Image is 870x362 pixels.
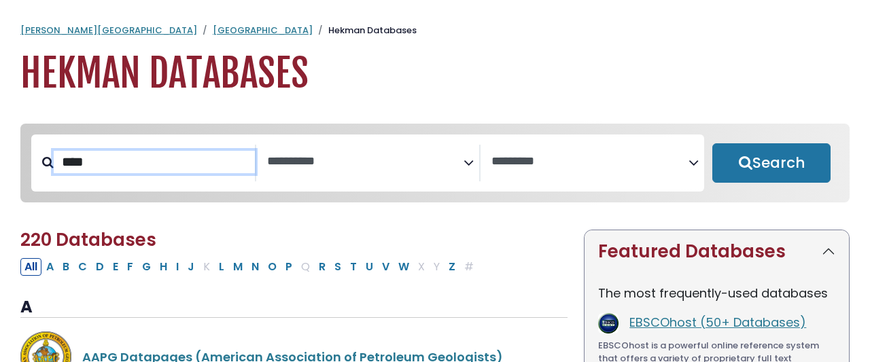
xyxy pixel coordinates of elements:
[20,24,197,37] a: [PERSON_NAME][GEOGRAPHIC_DATA]
[229,258,247,276] button: Filter Results M
[20,297,568,318] h3: A
[330,258,345,276] button: Filter Results S
[213,24,313,37] a: [GEOGRAPHIC_DATA]
[20,228,156,252] span: 220 Databases
[267,155,464,169] textarea: Search
[629,314,806,331] a: EBSCOhost (50+ Databases)
[281,258,296,276] button: Filter Results P
[315,258,330,276] button: Filter Results R
[54,151,255,173] input: Search database by title or keyword
[74,258,91,276] button: Filter Results C
[491,155,689,169] textarea: Search
[20,257,479,274] div: Alpha-list to filter by first letter of database name
[346,258,361,276] button: Filter Results T
[42,258,58,276] button: Filter Results A
[20,51,850,96] h1: Hekman Databases
[598,284,835,302] p: The most frequently-used databases
[264,258,281,276] button: Filter Results O
[109,258,122,276] button: Filter Results E
[362,258,377,276] button: Filter Results U
[20,258,41,276] button: All
[247,258,263,276] button: Filter Results N
[215,258,228,276] button: Filter Results L
[313,24,417,37] li: Hekman Databases
[58,258,73,276] button: Filter Results B
[712,143,831,183] button: Submit for Search Results
[156,258,171,276] button: Filter Results H
[394,258,413,276] button: Filter Results W
[20,24,850,37] nav: breadcrumb
[92,258,108,276] button: Filter Results D
[378,258,394,276] button: Filter Results V
[20,124,850,202] nav: Search filters
[585,230,849,273] button: Featured Databases
[184,258,198,276] button: Filter Results J
[123,258,137,276] button: Filter Results F
[138,258,155,276] button: Filter Results G
[172,258,183,276] button: Filter Results I
[445,258,459,276] button: Filter Results Z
